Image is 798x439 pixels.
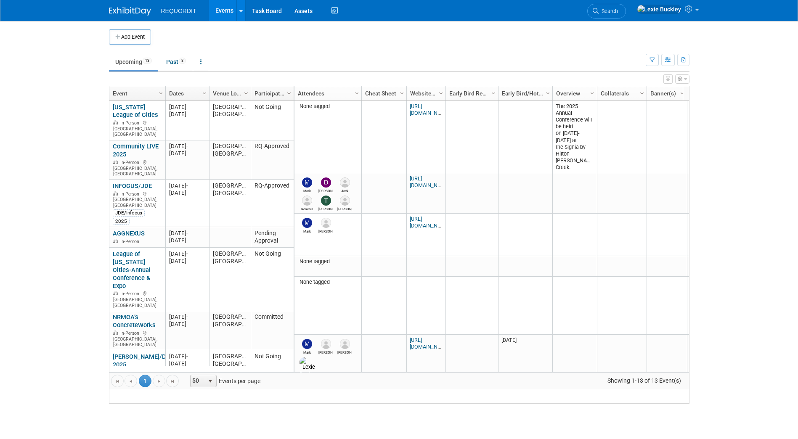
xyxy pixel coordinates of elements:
[179,58,186,64] span: 8
[156,378,162,385] span: Go to the next page
[114,378,121,385] span: Go to the first page
[186,143,188,149] span: -
[186,104,188,110] span: -
[120,239,142,244] span: In-Person
[160,54,192,70] a: Past8
[302,177,312,188] img: Mark Buckley
[251,350,294,390] td: Not Going
[113,119,162,138] div: [GEOGRAPHIC_DATA], [GEOGRAPHIC_DATA]
[599,8,618,14] span: Search
[113,329,162,348] div: [GEOGRAPHIC_DATA], [GEOGRAPHIC_DATA]
[300,357,318,377] img: Lexie Buckley
[113,239,118,243] img: In-Person Event
[113,120,118,124] img: In-Person Event
[169,111,205,118] div: [DATE]
[109,54,158,70] a: Upcoming13
[169,257,205,264] div: [DATE]
[543,86,552,99] a: Column Settings
[113,291,118,295] img: In-Person Event
[678,86,687,99] a: Column Settings
[213,86,245,100] a: Venue Location
[352,86,361,99] a: Column Settings
[113,103,158,119] a: [US_STATE] League of Cities
[321,339,331,349] img: Shaun Garrison
[120,191,142,197] span: In-Person
[111,375,124,387] a: Go to the first page
[209,140,251,180] td: [GEOGRAPHIC_DATA], [GEOGRAPHIC_DATA]
[186,230,188,236] span: -
[321,196,331,206] img: Tom Talamantez
[251,311,294,351] td: Committed
[113,331,118,335] img: In-Person Event
[207,378,214,385] span: select
[153,375,165,387] a: Go to the next page
[679,90,686,97] span: Column Settings
[120,120,142,126] span: In-Person
[489,86,498,99] a: Column Settings
[410,337,450,350] a: [URL][DOMAIN_NAME]
[340,177,350,188] img: Jack Roberts
[113,353,195,368] a: [PERSON_NAME]/Dimensions 2025
[255,86,288,100] a: Participation
[300,188,314,193] div: Mark Buckley
[209,180,251,227] td: [GEOGRAPHIC_DATA], [GEOGRAPHIC_DATA]
[209,101,251,140] td: [GEOGRAPHIC_DATA], [GEOGRAPHIC_DATA]
[637,5,681,14] img: Lexie Buckley
[109,29,151,45] button: Add Event
[318,188,333,193] div: David Wilding
[113,190,162,209] div: [GEOGRAPHIC_DATA], [GEOGRAPHIC_DATA]
[398,90,405,97] span: Column Settings
[297,103,358,110] div: None tagged
[637,86,647,99] a: Column Settings
[601,86,641,100] a: Collaterals
[340,339,350,349] img: Bret Forster
[143,58,152,64] span: 13
[302,196,312,206] img: Genesis Brown
[397,86,406,99] a: Column Settings
[284,86,294,99] a: Column Settings
[209,311,251,351] td: [GEOGRAPHIC_DATA], [GEOGRAPHIC_DATA]
[297,258,358,265] div: None tagged
[241,86,251,99] a: Column Settings
[169,143,205,150] div: [DATE]
[650,86,681,100] a: Banner(s)
[365,86,401,100] a: Cheat Sheet
[544,90,551,97] span: Column Settings
[169,378,176,385] span: Go to the last page
[552,101,597,173] td: The 2025 Annual Conference will be held on [DATE]-[DATE] at the Signia by Hilton [PERSON_NAME] Cr...
[113,218,130,225] div: 2025
[498,335,552,385] td: [DATE]
[587,4,626,19] a: Search
[337,206,352,211] div: Bret Forster
[169,230,205,237] div: [DATE]
[251,180,294,227] td: RQ-Approved
[502,86,547,100] a: Early Bird/Hotel Discounted Rate Deadline
[169,250,205,257] div: [DATE]
[300,206,314,211] div: Genesis Brown
[120,331,142,336] span: In-Person
[437,90,444,97] span: Column Settings
[340,196,350,206] img: Bret Forster
[127,378,134,385] span: Go to the previous page
[191,375,205,387] span: 50
[113,159,162,177] div: [GEOGRAPHIC_DATA], [GEOGRAPHIC_DATA]
[113,250,151,290] a: League of [US_STATE] Cities-Annual Conference & Expo
[113,143,159,158] a: Community LIVE 2025
[300,349,314,354] div: Mark Buckley
[209,248,251,311] td: [GEOGRAPHIC_DATA], [GEOGRAPHIC_DATA]
[251,140,294,180] td: RQ-Approved
[410,103,450,116] a: [URL][DOMAIN_NAME]
[410,216,450,229] a: [URL][DOMAIN_NAME]
[353,90,360,97] span: Column Settings
[161,8,196,14] span: REQUORDIT
[169,150,205,157] div: [DATE]
[302,339,312,349] img: Mark Buckley
[109,7,151,16] img: ExhibitDay
[186,251,188,257] span: -
[286,90,292,97] span: Column Settings
[251,227,294,248] td: Pending Approval
[166,375,179,387] a: Go to the last page
[321,218,331,228] img: Joe Brogni
[179,375,269,387] span: Events per page
[139,375,151,387] span: 1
